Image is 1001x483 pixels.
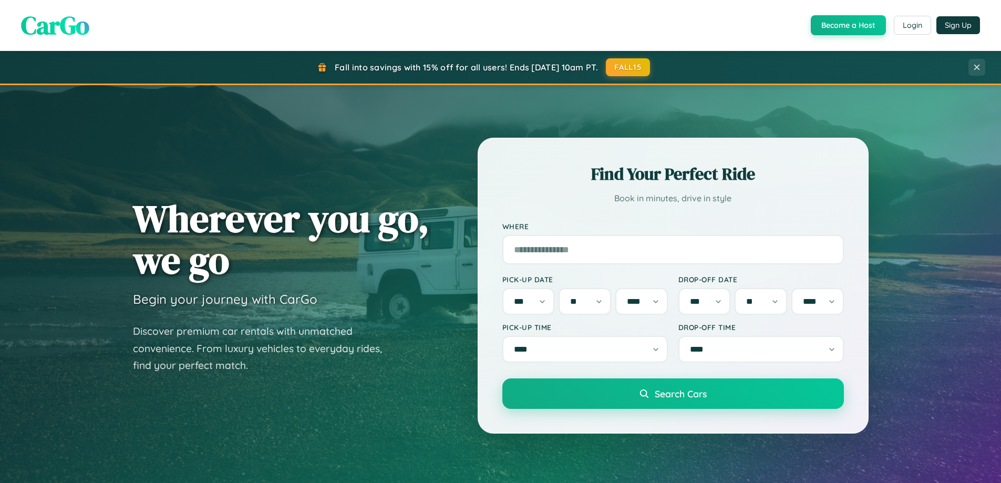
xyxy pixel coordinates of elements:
p: Discover premium car rentals with unmatched convenience. From luxury vehicles to everyday rides, ... [133,323,396,374]
h1: Wherever you go, we go [133,198,429,281]
button: Search Cars [502,378,844,409]
span: CarGo [21,8,89,43]
button: Sign Up [936,16,980,34]
label: Drop-off Time [678,323,844,332]
label: Pick-up Time [502,323,668,332]
button: Become a Host [811,15,886,35]
label: Drop-off Date [678,275,844,284]
button: FALL15 [606,58,650,76]
span: Fall into savings with 15% off for all users! Ends [DATE] 10am PT. [335,62,598,73]
button: Login [894,16,931,35]
label: Where [502,222,844,231]
p: Book in minutes, drive in style [502,191,844,206]
span: Search Cars [655,388,707,399]
label: Pick-up Date [502,275,668,284]
h2: Find Your Perfect Ride [502,162,844,186]
h3: Begin your journey with CarGo [133,291,317,307]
